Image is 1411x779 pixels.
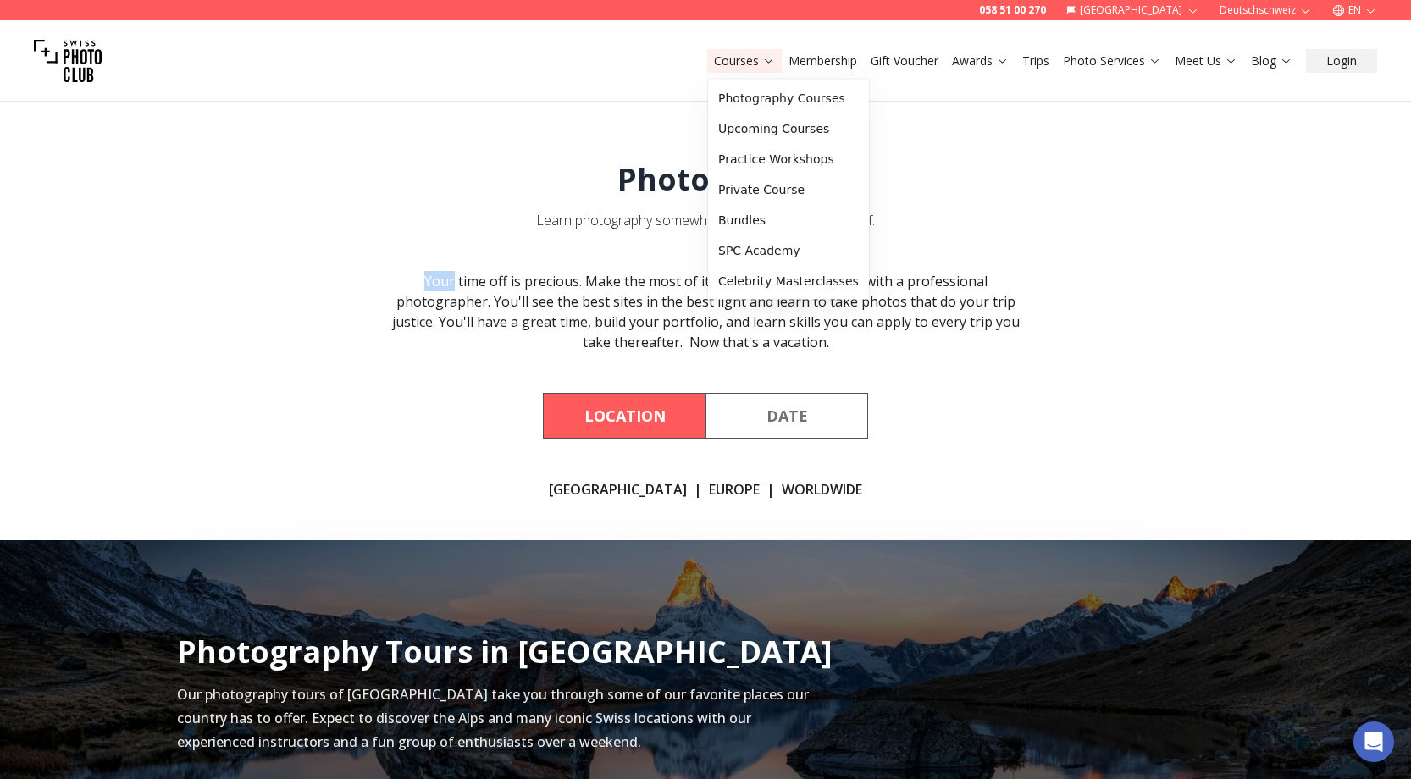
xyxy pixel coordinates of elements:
h1: Photo Trips [617,163,794,196]
button: Trips [1015,49,1056,73]
button: Membership [782,49,864,73]
a: Trips [1022,52,1049,69]
h2: Photography Tours in [GEOGRAPHIC_DATA] [177,635,833,669]
a: Private Course [711,174,866,205]
button: Blog [1244,49,1299,73]
a: [GEOGRAPHIC_DATA] [549,479,687,500]
button: Meet Us [1168,49,1244,73]
a: 058 51 00 270 [979,3,1046,17]
a: Courses [714,52,775,69]
a: Upcoming Courses [711,113,866,144]
a: Practice Workshops [711,144,866,174]
div: | | [549,479,862,500]
a: Worldwide [782,479,862,500]
div: Learn photography somewhere worth taking pictures of. [536,210,875,230]
a: Gift Voucher [871,52,938,69]
span: Our photography tours of [GEOGRAPHIC_DATA] take you through some of our favorite places our count... [177,685,809,751]
a: Europe [709,479,760,500]
button: Login [1306,49,1377,73]
div: Open Intercom Messenger [1353,721,1394,762]
a: Membership [788,52,857,69]
a: Bundles [711,205,866,235]
a: Meet Us [1175,52,1237,69]
a: Photo Services [1063,52,1161,69]
img: Swiss photo club [34,27,102,95]
button: Photo Services [1056,49,1168,73]
div: Course filter [543,393,868,439]
div: Your time off is precious. Make the most of it! Travel in a small group with a professional photo... [380,271,1031,352]
button: Awards [945,49,1015,73]
a: Photography Courses [711,83,866,113]
a: SPC Academy [711,235,866,266]
button: By Date [705,393,868,439]
a: Blog [1251,52,1292,69]
a: Celebrity Masterclasses [711,266,866,296]
button: Courses [707,49,782,73]
a: Awards [952,52,1009,69]
button: By Location [543,393,705,439]
button: Gift Voucher [864,49,945,73]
